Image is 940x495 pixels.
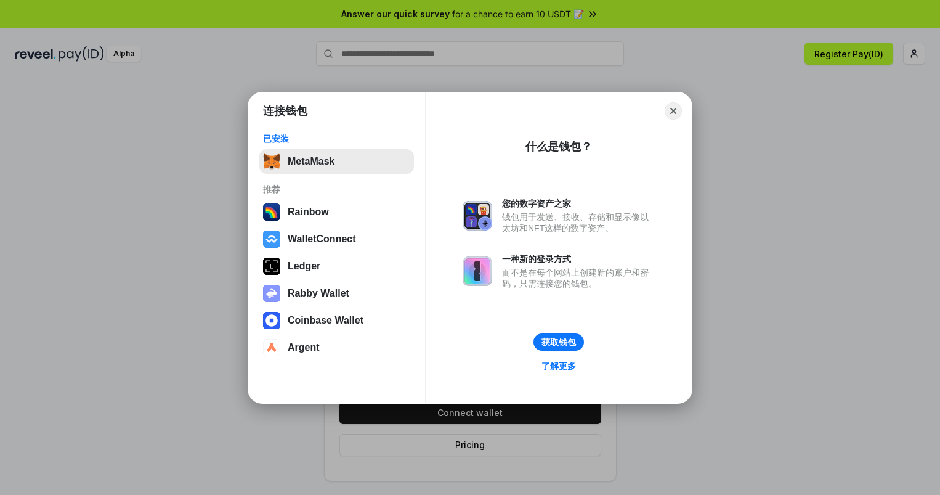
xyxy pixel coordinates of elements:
div: 您的数字资产之家 [502,198,655,209]
div: Argent [288,342,320,353]
div: 什么是钱包？ [525,139,592,154]
div: Rainbow [288,207,329,218]
div: 了解更多 [541,361,576,372]
button: Ledger [259,254,414,279]
button: WalletConnect [259,227,414,252]
button: 获取钱包 [533,333,584,351]
h1: 连接钱包 [263,104,307,118]
img: svg+xml,%3Csvg%20xmlns%3D%22http%3A%2F%2Fwww.w3.org%2F2000%2Fsvg%22%20width%3D%2228%22%20height%3... [263,258,280,275]
img: svg+xml,%3Csvg%20width%3D%2228%22%20height%3D%2228%22%20viewBox%3D%220%200%2028%2028%22%20fill%3D... [263,312,280,329]
div: 已安装 [263,133,410,144]
img: svg+xml,%3Csvg%20width%3D%2228%22%20height%3D%2228%22%20viewBox%3D%220%200%2028%2028%22%20fill%3D... [263,339,280,356]
div: 而不是在每个网站上创建新的账户和密码，只需连接您的钱包。 [502,267,655,289]
button: Argent [259,335,414,360]
button: Rainbow [259,200,414,224]
img: svg+xml,%3Csvg%20xmlns%3D%22http%3A%2F%2Fwww.w3.org%2F2000%2Fsvg%22%20fill%3D%22none%22%20viewBox... [463,201,492,231]
div: 获取钱包 [541,337,576,348]
img: svg+xml,%3Csvg%20xmlns%3D%22http%3A%2F%2Fwww.w3.org%2F2000%2Fsvg%22%20fill%3D%22none%22%20viewBox... [263,285,280,302]
img: svg+xml,%3Csvg%20width%3D%2228%22%20height%3D%2228%22%20viewBox%3D%220%200%2028%2028%22%20fill%3D... [263,231,280,248]
button: MetaMask [259,149,414,174]
a: 了解更多 [534,358,583,374]
button: Coinbase Wallet [259,308,414,333]
img: svg+xml,%3Csvg%20xmlns%3D%22http%3A%2F%2Fwww.w3.org%2F2000%2Fsvg%22%20fill%3D%22none%22%20viewBox... [463,256,492,286]
div: 钱包用于发送、接收、存储和显示像以太坊和NFT这样的数字资产。 [502,211,655,234]
div: MetaMask [288,156,334,167]
div: Rabby Wallet [288,288,349,299]
button: Close [665,102,682,120]
div: Coinbase Wallet [288,315,363,326]
div: 推荐 [263,184,410,195]
div: Ledger [288,261,320,272]
div: WalletConnect [288,234,356,245]
img: svg+xml,%3Csvg%20width%3D%22120%22%20height%3D%22120%22%20viewBox%3D%220%200%20120%20120%22%20fil... [263,203,280,221]
div: 一种新的登录方式 [502,253,655,264]
img: svg+xml,%3Csvg%20fill%3D%22none%22%20height%3D%2233%22%20viewBox%3D%220%200%2035%2033%22%20width%... [263,153,280,170]
button: Rabby Wallet [259,281,414,306]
